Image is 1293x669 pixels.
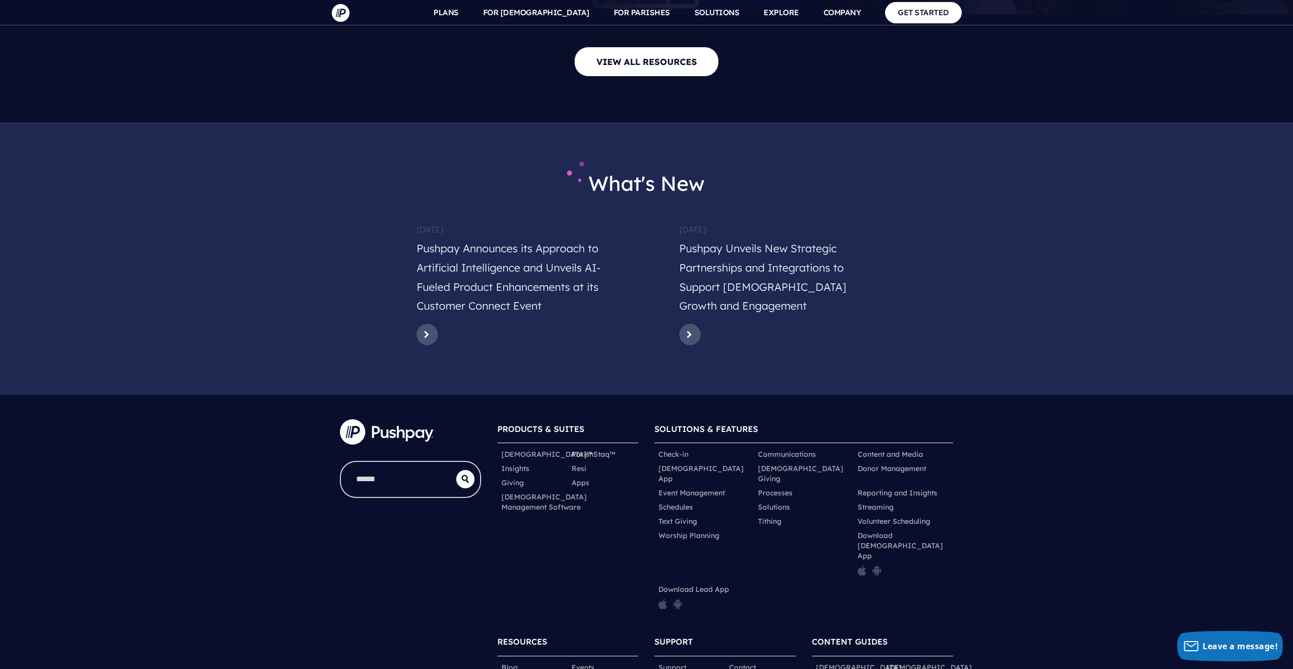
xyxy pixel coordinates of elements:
a: VIEW ALL RESOURCES [574,47,719,77]
h6: SUPPORT [654,632,796,656]
a: Content and Media [858,449,923,459]
a: Communications [758,449,816,459]
h6: CONTENT GUIDES [812,632,953,656]
h5: Pushpay Announces its Approach to Artificial Intelligence and Unveils AI-Fueled Product Enhanceme... [417,239,614,320]
a: Resi [572,463,586,474]
span: What's New [588,171,705,196]
img: pp_icon_gplay.png [673,598,682,610]
li: Download [DEMOGRAPHIC_DATA] App [854,528,953,582]
a: Donor Management [858,463,926,474]
a: Streaming [858,502,894,512]
a: Apps [572,478,589,488]
a: Check-in [658,449,688,459]
a: GET STARTED [885,2,962,23]
a: [DEMOGRAPHIC_DATA] Giving [758,463,849,484]
a: Giving [501,478,524,488]
a: Volunteer Scheduling [858,516,930,526]
a: Event Management [658,488,725,498]
a: Insights [501,463,529,474]
span: Leave a message! [1203,641,1278,652]
h5: Pushpay Unveils New Strategic Partnerships and Integrations to Support [DEMOGRAPHIC_DATA] Growth ... [679,239,877,320]
a: [DEMOGRAPHIC_DATA] Management Software [501,492,587,512]
a: Worship Planning [658,530,719,541]
h6: PRODUCTS & SUITES [497,419,639,443]
a: [DEMOGRAPHIC_DATA]™ [501,449,592,459]
img: pp_icon_appstore.png [658,598,667,610]
a: Processes [758,488,793,498]
a: [DEMOGRAPHIC_DATA] App [658,463,750,484]
li: Download Lead App [654,582,754,616]
a: Schedules [658,502,693,512]
img: pp_icon_appstore.png [858,565,866,576]
h6: RESOURCES [497,632,639,656]
a: Tithing [758,516,781,526]
h6: SOLUTIONS & FEATURES [654,419,953,443]
a: Reporting and Insights [858,488,937,498]
button: Leave a message! [1177,631,1283,661]
a: Solutions [758,502,790,512]
a: ParishStaq™ [572,449,615,459]
a: Text Giving [658,516,697,526]
h6: [DATE] [679,220,877,239]
img: pp_icon_gplay.png [872,565,881,576]
h6: [DATE] [417,220,614,239]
